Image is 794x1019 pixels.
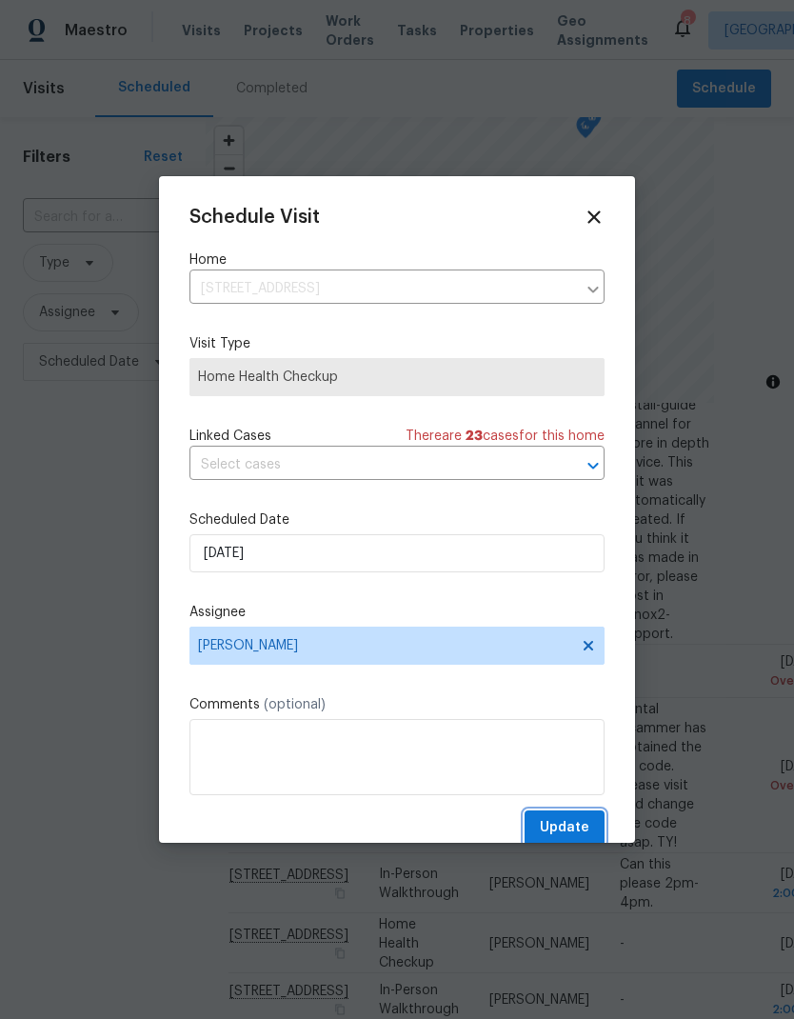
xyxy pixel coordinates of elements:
[540,816,589,840] span: Update
[584,207,605,228] span: Close
[189,208,320,227] span: Schedule Visit
[189,334,605,353] label: Visit Type
[189,534,605,572] input: M/D/YYYY
[189,274,576,304] input: Enter in an address
[264,698,326,711] span: (optional)
[198,638,571,653] span: [PERSON_NAME]
[525,810,605,846] button: Update
[406,427,605,446] span: There are case s for this home
[189,427,271,446] span: Linked Cases
[189,603,605,622] label: Assignee
[189,695,605,714] label: Comments
[189,250,605,270] label: Home
[198,368,596,387] span: Home Health Checkup
[189,450,551,480] input: Select cases
[466,430,483,443] span: 23
[189,510,605,529] label: Scheduled Date
[580,452,606,479] button: Open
